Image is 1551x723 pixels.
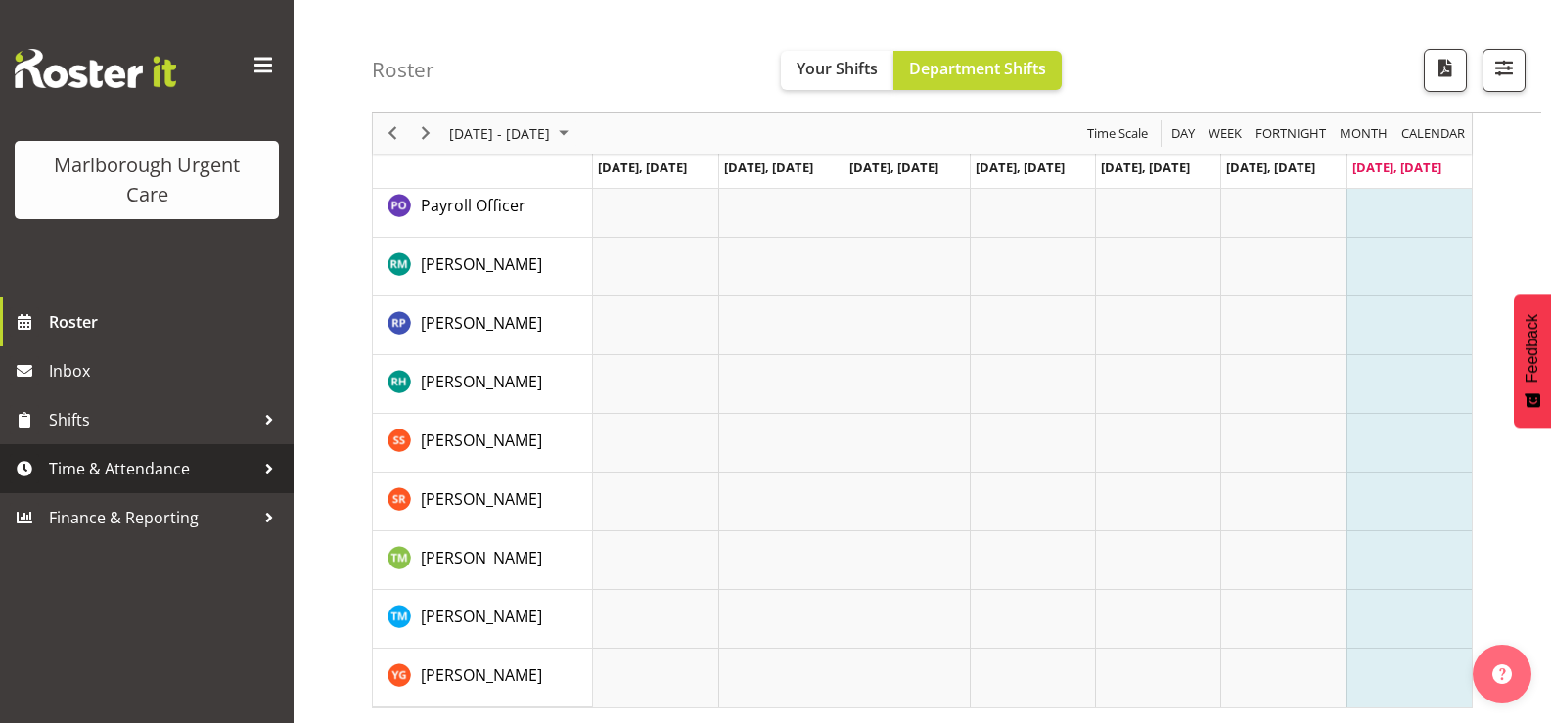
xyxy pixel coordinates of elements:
button: Department Shifts [893,51,1062,90]
span: [DATE], [DATE] [1101,158,1190,176]
button: Timeline Week [1206,121,1246,146]
span: Feedback [1524,314,1541,383]
span: [PERSON_NAME] [421,547,542,568]
span: [DATE], [DATE] [1352,158,1441,176]
td: Shivana Ram resource [373,473,593,531]
span: [DATE], [DATE] [724,158,813,176]
button: Filter Shifts [1483,49,1526,92]
span: [PERSON_NAME] [421,664,542,686]
button: Feedback - Show survey [1514,294,1551,428]
a: [PERSON_NAME] [421,429,542,452]
span: [DATE], [DATE] [598,158,687,176]
a: [PERSON_NAME] [421,605,542,628]
button: Fortnight [1253,121,1330,146]
span: Inbox [49,356,284,385]
span: Month [1338,121,1390,146]
span: [PERSON_NAME] [421,312,542,334]
td: Tracy Moran resource [373,590,593,649]
span: [PERSON_NAME] [421,429,542,451]
img: help-xxl-2.png [1492,664,1512,684]
button: Timeline Month [1337,121,1391,146]
span: [DATE], [DATE] [849,158,938,176]
span: Roster [49,307,284,337]
span: Shifts [49,405,254,434]
button: August 25 - 31, 2025 [446,121,577,146]
td: Rebecca Partridge resource [373,296,593,355]
div: Next [409,113,442,154]
span: Day [1169,121,1197,146]
button: Next [413,121,439,146]
a: [PERSON_NAME] [421,370,542,393]
button: Time Scale [1084,121,1152,146]
span: Department Shifts [909,58,1046,79]
td: Yvette Geels resource [373,649,593,707]
a: [PERSON_NAME] [421,252,542,276]
a: [PERSON_NAME] [421,487,542,511]
span: Payroll Officer [421,195,525,216]
span: Time & Attendance [49,454,254,483]
button: Previous [380,121,406,146]
span: [PERSON_NAME] [421,253,542,275]
span: Week [1207,121,1244,146]
span: [DATE], [DATE] [1226,158,1315,176]
button: Your Shifts [781,51,893,90]
span: [DATE], [DATE] [976,158,1065,176]
span: Finance & Reporting [49,503,254,532]
span: Fortnight [1254,121,1328,146]
td: Payroll Officer resource [373,179,593,238]
span: Your Shifts [797,58,878,79]
span: [PERSON_NAME] [421,371,542,392]
a: [PERSON_NAME] [421,546,542,569]
td: Sandy Stewart resource [373,414,593,473]
div: Marlborough Urgent Care [34,151,259,209]
td: Rochelle Harris resource [373,355,593,414]
span: [DATE] - [DATE] [447,121,552,146]
td: Tomi Moore resource [373,531,593,590]
button: Month [1398,121,1469,146]
img: Rosterit website logo [15,49,176,88]
td: Rachel Murphy resource [373,238,593,296]
a: Payroll Officer [421,194,525,217]
a: [PERSON_NAME] [421,663,542,687]
span: calendar [1399,121,1467,146]
span: [PERSON_NAME] [421,606,542,627]
span: [PERSON_NAME] [421,488,542,510]
span: Time Scale [1085,121,1150,146]
button: Timeline Day [1168,121,1199,146]
a: [PERSON_NAME] [421,311,542,335]
h4: Roster [372,59,434,81]
button: Download a PDF of the roster according to the set date range. [1424,49,1467,92]
div: Previous [376,113,409,154]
